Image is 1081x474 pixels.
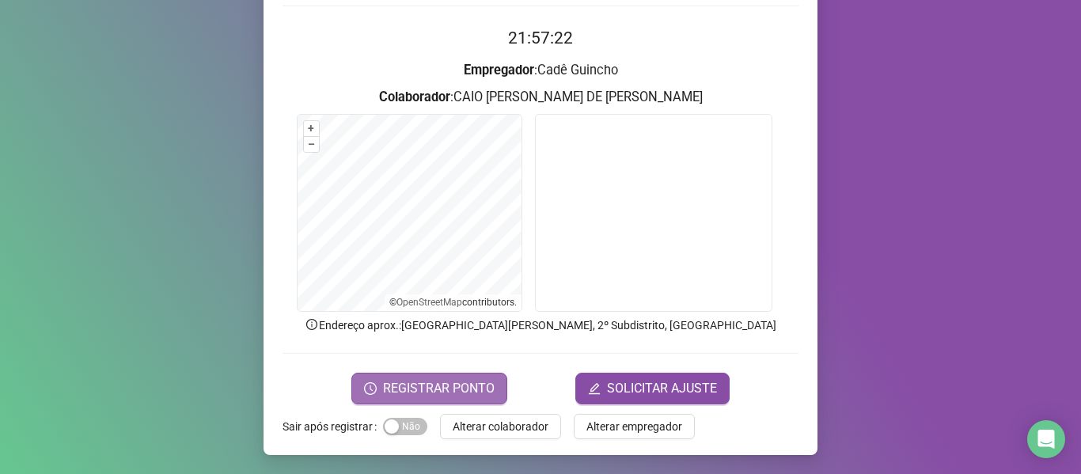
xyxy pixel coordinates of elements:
strong: Empregador [464,63,534,78]
button: Alterar colaborador [440,414,561,439]
strong: Colaborador [379,89,450,104]
a: OpenStreetMap [396,297,462,308]
span: REGISTRAR PONTO [383,379,495,398]
label: Sair após registrar [283,414,383,439]
span: Alterar empregador [586,418,682,435]
button: – [304,137,319,152]
button: editSOLICITAR AJUSTE [575,373,730,404]
div: Open Intercom Messenger [1027,420,1065,458]
button: + [304,121,319,136]
h3: : CAIO [PERSON_NAME] DE [PERSON_NAME] [283,87,798,108]
time: 21:57:22 [508,28,573,47]
span: clock-circle [364,382,377,395]
h3: : Cadê Guincho [283,60,798,81]
p: Endereço aprox. : [GEOGRAPHIC_DATA][PERSON_NAME], 2º Subdistrito, [GEOGRAPHIC_DATA] [283,317,798,334]
span: SOLICITAR AJUSTE [607,379,717,398]
li: © contributors. [389,297,517,308]
button: REGISTRAR PONTO [351,373,507,404]
span: edit [588,382,601,395]
span: info-circle [305,317,319,332]
button: Alterar empregador [574,414,695,439]
span: Alterar colaborador [453,418,548,435]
